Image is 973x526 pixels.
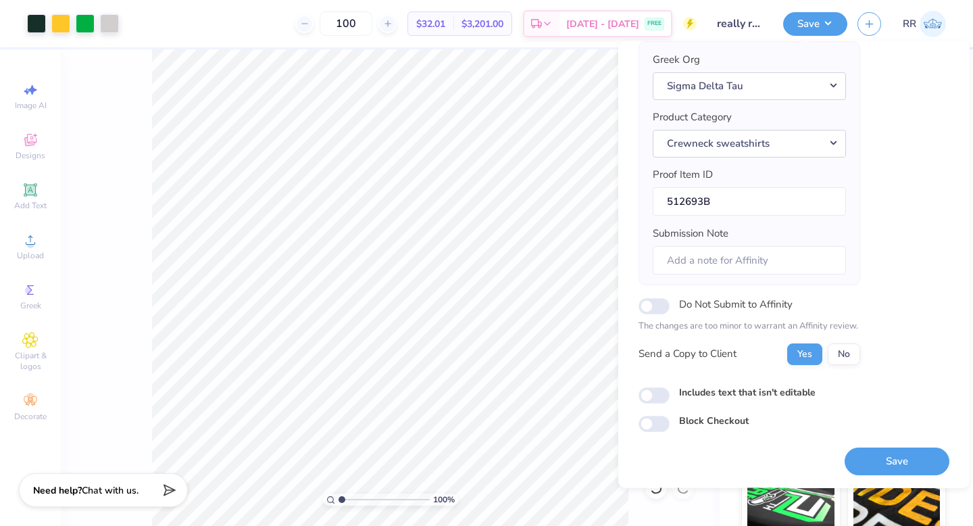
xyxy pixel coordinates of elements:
[17,250,44,261] span: Upload
[653,110,732,126] label: Product Category
[14,411,47,422] span: Decorate
[639,347,737,362] div: Send a Copy to Client
[679,414,749,428] label: Block Checkout
[16,150,45,161] span: Designs
[903,16,916,32] span: RR
[20,300,41,311] span: Greek
[33,484,82,497] strong: Need help?
[787,343,822,365] button: Yes
[679,385,816,400] label: Includes text that isn't editable
[707,10,773,37] input: Untitled Design
[320,11,372,36] input: – –
[461,17,503,31] span: $3,201.00
[7,350,54,372] span: Clipart & logos
[653,246,846,275] input: Add a note for Affinity
[433,494,455,506] span: 100 %
[903,11,946,37] a: RR
[653,226,728,242] label: Submission Note
[783,12,847,36] button: Save
[679,296,793,314] label: Do Not Submit to Affinity
[82,484,139,497] span: Chat with us.
[639,320,860,334] p: The changes are too minor to warrant an Affinity review.
[653,72,846,100] button: Sigma Delta Tau
[845,448,949,475] button: Save
[828,343,860,365] button: No
[416,17,445,31] span: $32.01
[14,200,47,211] span: Add Text
[15,100,47,111] span: Image AI
[647,19,662,28] span: FREE
[653,53,700,68] label: Greek Org
[653,168,713,183] label: Proof Item ID
[566,17,639,31] span: [DATE] - [DATE]
[653,130,846,158] button: Crewneck sweatshirts
[920,11,946,37] img: Rigil Kent Ricardo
